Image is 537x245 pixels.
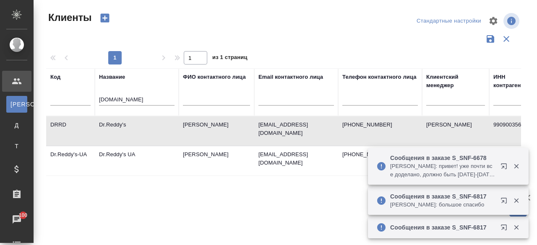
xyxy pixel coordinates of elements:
[258,121,334,137] p: [EMAIL_ADDRESS][DOMAIN_NAME]
[14,211,33,219] span: 100
[503,13,521,29] span: Посмотреть информацию
[493,73,534,90] div: ИНН контрагента
[482,31,498,47] button: Сохранить фильтры
[99,73,125,81] div: Название
[495,158,516,178] button: Открыть в новой вкладке
[46,146,95,175] td: Dr.Reddy's-UA
[390,162,495,179] p: [PERSON_NAME]: привет! уже почти все доделано, должно быть [DATE]-[DATE]. На всякий передвину сда...
[50,73,60,81] div: Код
[495,192,516,212] button: Открыть в новой вкладке
[508,162,525,170] button: Закрыть
[6,138,27,155] a: Т
[2,209,31,230] a: 100
[95,11,115,25] button: Создать
[342,121,418,129] p: [PHONE_NUMBER]
[414,15,483,28] div: split button
[342,73,417,81] div: Телефон контактного лица
[483,11,503,31] span: Настроить таблицу
[508,224,525,231] button: Закрыть
[422,146,489,175] td: [PERSON_NAME]
[6,117,27,134] a: Д
[95,116,179,146] td: Dr.Reddy's
[498,31,514,47] button: Сбросить фильтры
[10,121,23,129] span: Д
[179,146,254,175] td: [PERSON_NAME]
[390,201,495,209] p: [PERSON_NAME]: большое спасибо
[10,142,23,150] span: Т
[46,116,95,146] td: DRRD
[95,146,179,175] td: Dr.Reddy's UA
[258,150,334,167] p: [EMAIL_ADDRESS][DOMAIN_NAME]
[179,116,254,146] td: [PERSON_NAME]
[46,11,91,24] span: Клиенты
[390,223,495,232] p: Сообщения в заказе S_SNF-6817
[422,116,489,146] td: [PERSON_NAME]
[390,192,495,201] p: Сообщения в заказе S_SNF-6817
[495,219,516,239] button: Открыть в новой вкладке
[508,197,525,204] button: Закрыть
[212,52,248,64] span: из 1 страниц
[342,150,418,159] p: [PHONE_NUMBER]
[10,100,23,108] span: [PERSON_NAME]
[258,73,323,81] div: Email контактного лица
[426,73,485,90] div: Клиентский менеджер
[183,73,246,81] div: ФИО контактного лица
[6,96,27,113] a: [PERSON_NAME]
[390,154,495,162] p: Сообщения в заказе S_SNF-6678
